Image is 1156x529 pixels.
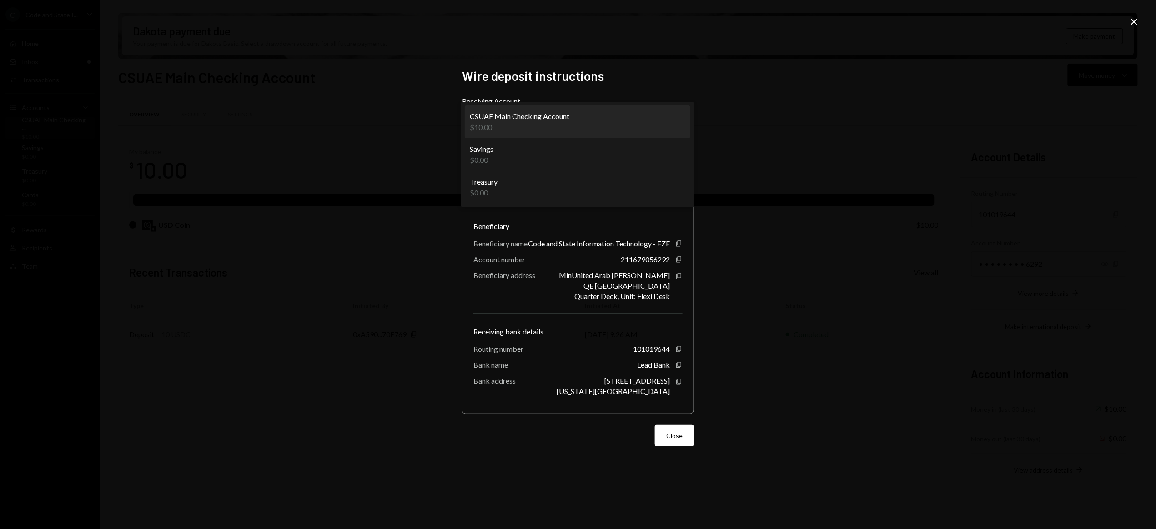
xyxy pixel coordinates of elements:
[473,239,528,248] div: Beneficiary name
[583,281,670,290] div: QE [GEOGRAPHIC_DATA]
[559,271,670,279] div: MinUnited Arab [PERSON_NAME]
[473,344,523,353] div: Routing number
[462,67,694,85] h2: Wire deposit instructions
[470,144,494,155] div: Savings
[470,111,570,122] div: CSUAE Main Checking Account
[604,376,670,385] div: [STREET_ADDRESS]
[574,292,670,300] div: Quarter Deck, Unit: Flexi Desk
[473,255,525,264] div: Account number
[528,239,670,248] div: Code and State Information Technology - FZE
[470,122,570,133] div: $10.00
[473,221,683,232] div: Beneficiary
[473,271,535,279] div: Beneficiary address
[637,360,670,369] div: Lead Bank
[470,176,498,187] div: Treasury
[655,425,694,446] button: Close
[470,187,498,198] div: $0.00
[473,376,516,385] div: Bank address
[473,326,683,337] div: Receiving bank details
[633,344,670,353] div: 101019644
[557,387,670,395] div: [US_STATE][GEOGRAPHIC_DATA]
[470,155,494,165] div: $0.00
[462,96,694,107] label: Receiving Account
[473,360,508,369] div: Bank name
[621,255,670,264] div: 211679056292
